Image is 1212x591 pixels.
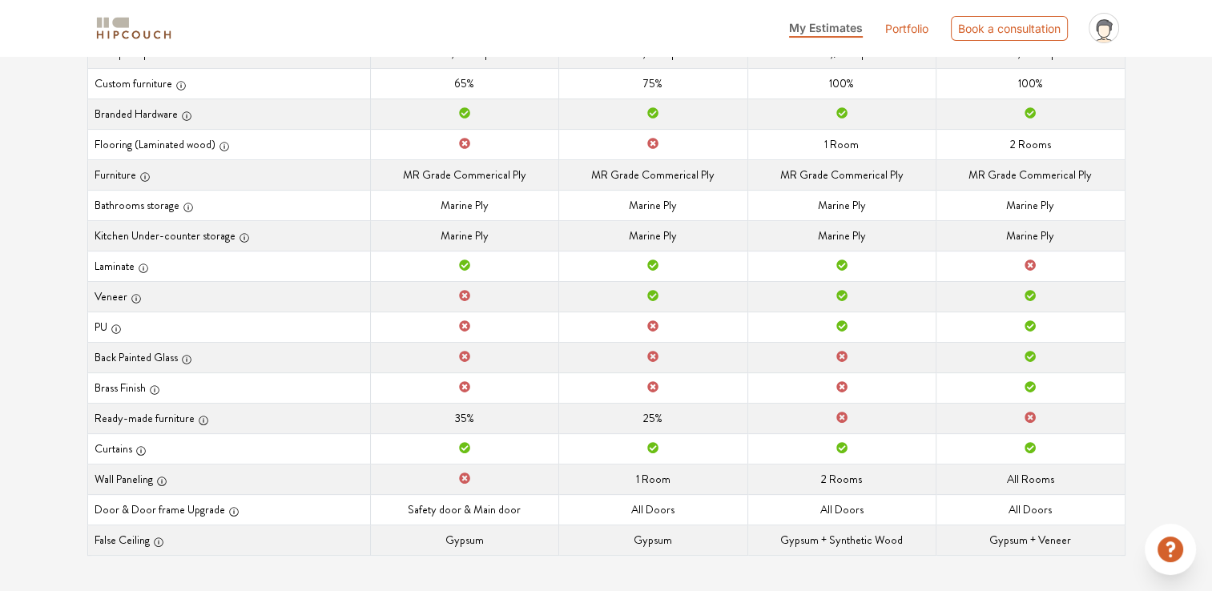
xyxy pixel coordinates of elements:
[370,220,558,251] td: Marine Ply
[87,129,370,159] th: Flooring (Laminated wood)
[370,68,558,98] td: 65%
[936,525,1125,555] td: Gypsum + Veneer
[936,129,1125,159] td: 2 Rooms
[747,159,936,190] td: MR Grade Commerical Ply
[559,68,747,98] td: 75%
[747,129,936,159] td: 1 Room
[370,403,558,433] td: 35%
[1004,45,1041,61] span: ₹4,406
[559,403,747,433] td: 25%
[747,220,936,251] td: Marine Ply
[747,525,936,555] td: Gypsum + Synthetic Wood
[951,16,1068,41] div: Book a consultation
[87,220,370,251] th: Kitchen Under-counter storage
[87,403,370,433] th: Ready-made furniture
[370,190,558,220] td: Marine Ply
[936,220,1125,251] td: Marine Ply
[370,159,558,190] td: MR Grade Commerical Ply
[87,494,370,525] th: Door & Door frame Upgrade
[936,68,1125,98] td: 100%
[747,190,936,220] td: Marine Ply
[87,190,370,220] th: Bathrooms storage
[559,190,747,220] td: Marine Ply
[936,494,1125,525] td: All Doors
[94,14,174,42] img: logo-horizontal.svg
[87,525,370,555] th: False Ceiling
[87,68,370,98] th: Custom furniture
[559,494,747,525] td: All Doors
[747,464,936,494] td: 2 Rooms
[87,251,370,281] th: Laminate
[87,433,370,464] th: Curtains
[936,159,1125,190] td: MR Grade Commerical Ply
[817,45,851,61] span: ₹3,953
[87,159,370,190] th: Furniture
[87,342,370,372] th: Back Painted Glass
[559,464,747,494] td: 1 Room
[438,45,474,61] span: ₹2,860
[630,45,661,61] span: ₹3,341
[370,494,558,525] td: Safety door & Main door
[87,312,370,342] th: PU
[87,281,370,312] th: Veneer
[87,464,370,494] th: Wall Paneling
[370,525,558,555] td: Gypsum
[885,20,928,37] a: Portfolio
[94,10,174,46] span: logo-horizontal.svg
[936,464,1125,494] td: All Rooms
[87,372,370,403] th: Brass Finish
[559,525,747,555] td: Gypsum
[559,220,747,251] td: Marine Ply
[747,68,936,98] td: 100%
[559,159,747,190] td: MR Grade Commerical Ply
[789,21,863,34] span: My Estimates
[747,494,936,525] td: All Doors
[936,190,1125,220] td: Marine Ply
[87,98,370,129] th: Branded Hardware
